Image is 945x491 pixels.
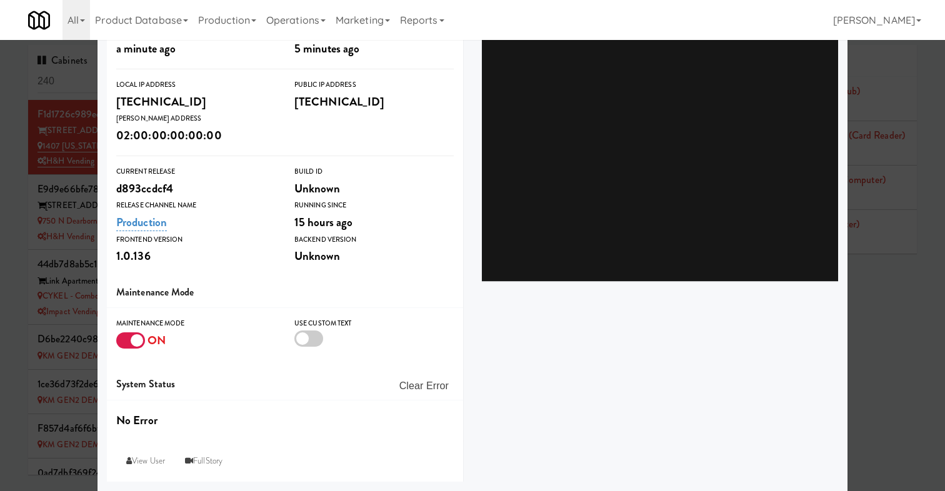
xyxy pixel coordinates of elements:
span: ON [147,332,166,349]
div: Unknown [294,245,454,267]
div: d893ccdcf4 [116,178,276,199]
div: 1.0.136 [116,245,276,267]
img: Micromart [28,9,50,31]
div: Maintenance Mode [116,317,276,330]
a: Production [116,214,167,231]
a: FullStory [175,450,232,472]
span: System Status [116,377,175,391]
span: a minute ago [116,40,176,57]
div: Build Id [294,166,454,178]
div: 02:00:00:00:00:00 [116,125,276,146]
div: Frontend Version [116,234,276,246]
div: No Error [116,410,454,431]
div: Unknown [294,178,454,199]
div: [TECHNICAL_ID] [116,91,276,112]
span: 15 hours ago [294,214,352,231]
button: Clear Error [394,375,454,397]
a: View User [116,450,175,472]
div: [TECHNICAL_ID] [294,91,454,112]
div: Release Channel Name [116,199,276,212]
span: Maintenance Mode [116,285,194,299]
div: Local IP Address [116,79,276,91]
div: [PERSON_NAME] Address [116,112,276,125]
div: Backend Version [294,234,454,246]
span: 5 minutes ago [294,40,359,57]
div: Running Since [294,199,454,212]
div: Current Release [116,166,276,178]
div: Use Custom Text [294,317,454,330]
div: Public IP Address [294,79,454,91]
